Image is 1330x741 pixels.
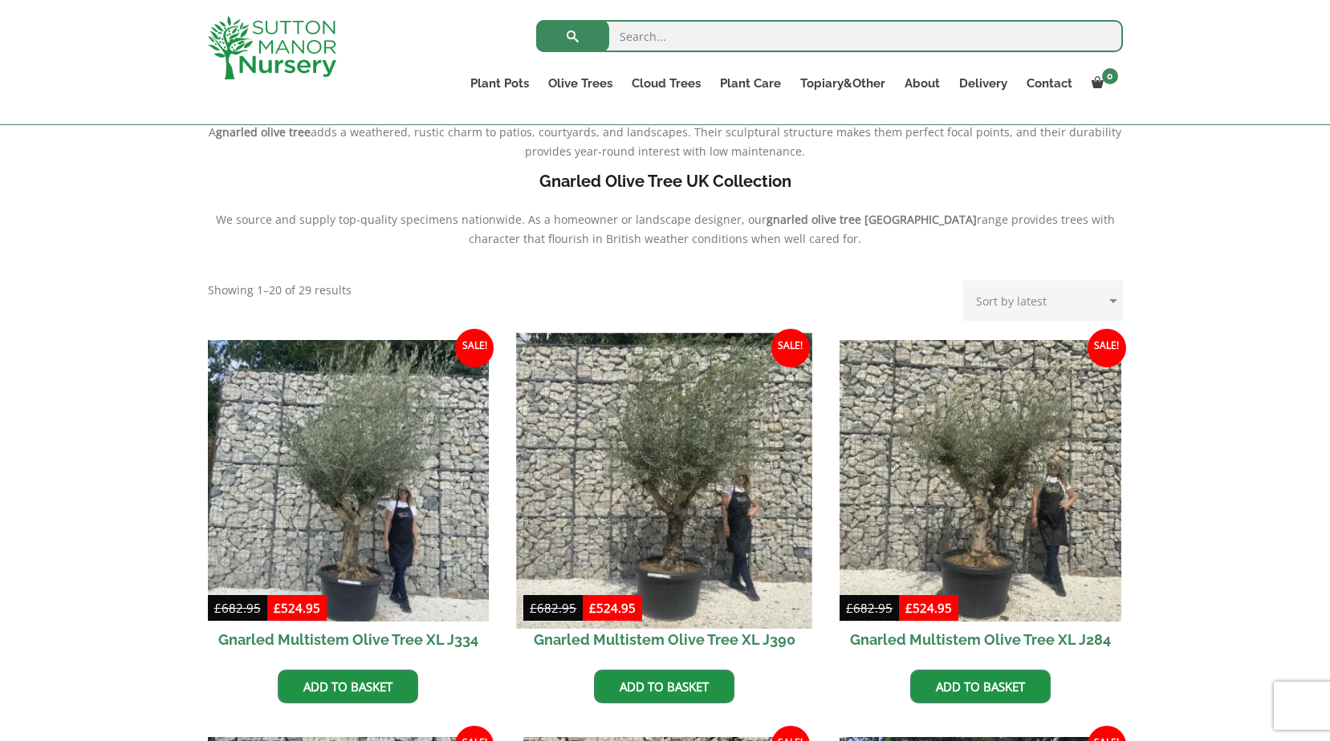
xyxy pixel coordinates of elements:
[840,340,1121,622] img: Gnarled Multistem Olive Tree XL J284
[846,600,853,616] span: £
[1102,68,1118,84] span: 0
[710,72,791,95] a: Plant Care
[530,600,576,616] bdi: 682.95
[461,72,539,95] a: Plant Pots
[530,600,537,616] span: £
[589,600,596,616] span: £
[589,600,636,616] bdi: 524.95
[1082,72,1123,95] a: 0
[840,622,1121,658] h2: Gnarled Multistem Olive Tree XL J284
[523,622,805,658] h2: Gnarled Multistem Olive Tree XL J390
[278,670,418,703] a: Add to basket: “Gnarled Multistem Olive Tree XL J334”
[1088,329,1126,367] span: Sale!
[216,124,311,140] b: gnarled olive tree
[1017,72,1082,95] a: Contact
[771,329,810,367] span: Sale!
[910,670,1051,703] a: Add to basket: “Gnarled Multistem Olive Tree XL J284”
[455,329,494,367] span: Sale!
[208,16,336,79] img: logo
[905,600,913,616] span: £
[767,212,977,227] b: gnarled olive tree [GEOGRAPHIC_DATA]
[791,72,895,95] a: Topiary&Other
[208,340,490,658] a: Sale! Gnarled Multistem Olive Tree XL J334
[208,281,352,300] p: Showing 1–20 of 29 results
[895,72,950,95] a: About
[536,20,1123,52] input: Search...
[274,600,281,616] span: £
[208,622,490,658] h2: Gnarled Multistem Olive Tree XL J334
[523,340,805,658] a: Sale! Gnarled Multistem Olive Tree XL J390
[846,600,893,616] bdi: 682.95
[216,212,767,227] span: We source and supply top-quality specimens nationwide. As a homeowner or landscape designer, our
[208,340,490,622] img: Gnarled Multistem Olive Tree XL J334
[905,600,952,616] bdi: 524.95
[517,333,812,628] img: Gnarled Multistem Olive Tree XL J390
[594,670,734,703] a: Add to basket: “Gnarled Multistem Olive Tree XL J390”
[209,124,216,140] span: A
[622,72,710,95] a: Cloud Trees
[539,172,791,191] b: Gnarled Olive Tree UK Collection
[963,281,1123,321] select: Shop order
[950,72,1017,95] a: Delivery
[214,600,222,616] span: £
[214,600,261,616] bdi: 682.95
[539,72,622,95] a: Olive Trees
[274,600,320,616] bdi: 524.95
[840,340,1121,658] a: Sale! Gnarled Multistem Olive Tree XL J284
